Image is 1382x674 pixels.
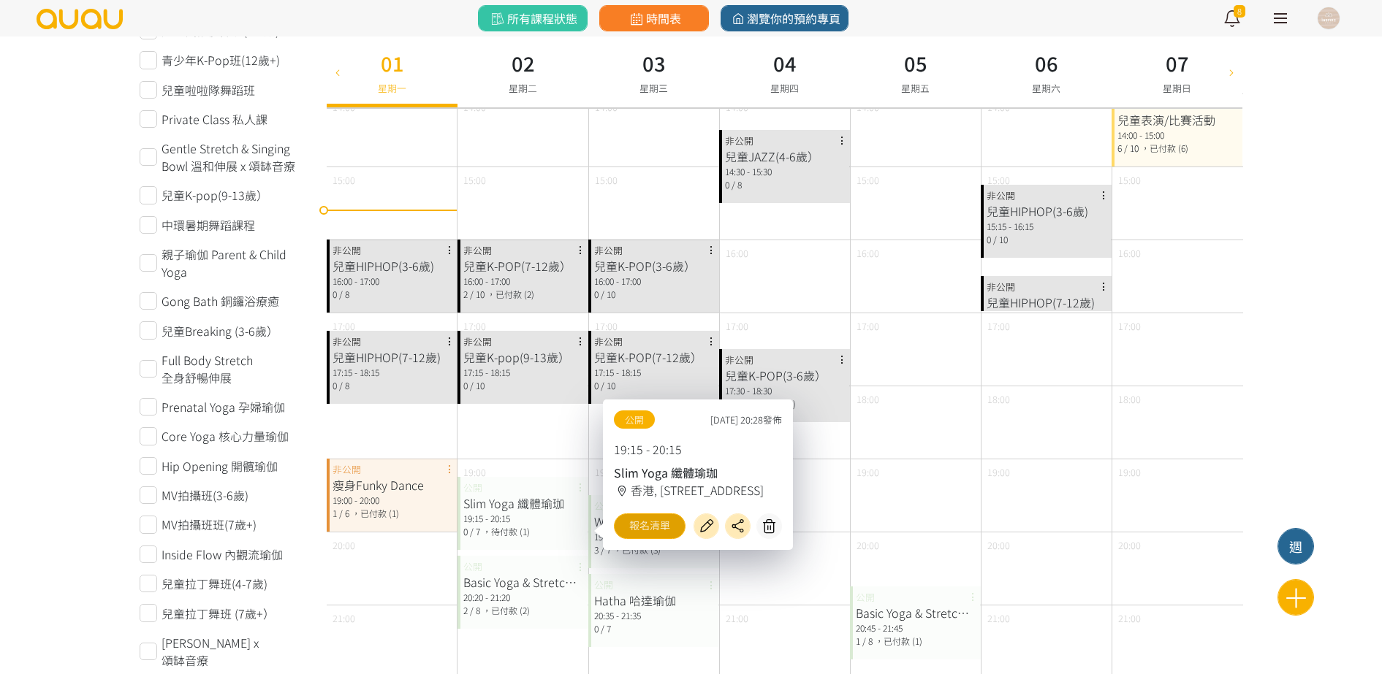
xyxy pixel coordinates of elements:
span: 中環暑期舞蹈課程 [162,216,255,234]
span: Prenatal Yoga 孕婦瑜伽 [162,398,285,415]
img: logo.svg [35,9,124,29]
span: 21:00 [987,611,1010,625]
span: 星期六 [1032,81,1060,95]
div: 14:00 - 15:00 [1117,129,1237,142]
div: 17:15 - 18:15 [594,366,713,379]
span: 16:00 [857,246,879,260]
span: 20:00 [333,538,355,552]
span: 21:00 [726,611,748,625]
a: 所有課程狀態 [478,5,588,31]
span: 星期日 [1163,81,1191,95]
span: 17:00 [857,319,879,333]
span: 時間表 [627,9,680,27]
h3: 06 [1032,48,1060,78]
span: 0 [987,233,991,245]
span: / 10 [1124,142,1139,154]
div: 20:45 - 21:45 [856,621,975,635]
span: 1 [856,635,860,647]
span: / 10 [601,288,615,300]
span: 瀏覽你的預約專頁 [729,9,840,27]
div: Basic Yoga & Stretch 基礎瑜伽及伸展 [463,573,582,591]
span: 青少年K-Pop班(12歲+) [162,51,280,69]
div: 兒童HIPHOP(3-6歲) [987,202,1106,220]
span: 18:00 [857,392,879,406]
span: ，已付款 (2) [487,288,534,300]
span: ，已付款 (1) [748,397,796,410]
div: 17:15 - 18:15 [333,366,452,379]
span: ，已付款 (2) [482,604,530,616]
span: 兒童K-pop(9-13歲） [162,186,268,204]
a: 報名清單 [614,513,686,539]
span: 17:00 [463,319,486,333]
div: 兒童K-POP(3-6歲） [594,257,713,275]
div: 15:15 - 16:15 [987,220,1106,233]
span: 0 [594,622,599,635]
span: [DATE] 20:28發佈 [710,413,782,426]
span: 3 [594,543,599,556]
span: 公開 [614,410,655,429]
div: 14:30 - 15:30 [725,165,844,178]
div: 16:00 - 17:00 [463,275,582,288]
div: 兒童K-POP(7-12歲） [463,257,582,275]
span: ，已付款 (1) [352,507,399,519]
div: 兒童K-POP(7-12歲） [594,348,713,366]
span: 星期二 [509,81,537,95]
span: / 10 [601,379,615,391]
a: 時間表 [599,5,709,31]
span: Full Body Stretch 全身舒暢伸展 [162,351,305,386]
div: 週 [1278,537,1313,556]
span: 兒童拉丁舞班 (7歲+） [162,605,275,622]
div: 香港, [STREET_ADDRESS] [614,481,782,499]
div: Basic Yoga & Stretch 基礎瑜伽及伸展 [856,604,975,621]
span: 19:00 [463,465,486,479]
span: / 10 [470,288,485,300]
span: 0 [594,379,599,391]
span: 17:00 [726,319,748,333]
span: 星期五 [901,81,930,95]
span: 2 [463,288,468,300]
span: 6 [1117,142,1122,154]
h3: 02 [509,48,537,78]
div: 兒童表演/比賽活動 [1117,111,1237,129]
span: [PERSON_NAME] x 頌缽音療 [162,634,305,669]
div: 16:00 - 17:00 [594,275,713,288]
span: 15:00 [987,173,1010,187]
span: 兒童拉丁舞班(4-7歲) [162,575,267,592]
span: 親子瑜伽 Parent & Child Yoga [162,245,305,280]
div: Slim Yoga 纖體瑜珈 [614,464,782,481]
span: 1 [725,397,729,410]
div: Hatha 哈達瑜伽 [594,591,713,609]
span: 0 [463,525,468,537]
span: Inside Flow 內觀流瑜伽 [162,545,283,563]
span: 星期四 [770,81,799,95]
h3: 05 [901,48,930,78]
div: 20:20 - 21:20 [463,591,582,604]
span: 17:00 [1118,319,1141,333]
span: / 7 [470,525,480,537]
span: 17:00 [595,319,618,333]
span: 18:00 [987,392,1010,406]
span: 0 [333,288,337,300]
span: 20:00 [987,538,1010,552]
div: 19:15 - 20:15 [463,512,582,525]
div: 17:15 - 18:15 [463,366,582,379]
span: 星期三 [639,81,668,95]
span: 兒童啦啦隊舞蹈班 [162,81,255,99]
span: 17:00 [987,319,1010,333]
span: 19:00 [987,465,1010,479]
span: / 8 [732,178,742,191]
div: 19:00 - 20:00 [333,494,452,507]
h3: 07 [1163,48,1191,78]
span: 15:00 [463,173,486,187]
h3: 04 [770,48,799,78]
span: Hip Opening 開髖瑜伽 [162,457,278,475]
span: 17:00 [333,319,355,333]
span: ，已付款 (3) [613,543,661,556]
span: 15:00 [333,173,355,187]
a: 瀏覽你的預約專頁 [721,5,848,31]
span: / 8 [339,288,349,300]
span: 16:00 [726,246,748,260]
span: 0 [463,379,468,391]
h3: 01 [378,48,406,78]
span: / 10 [732,397,746,410]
